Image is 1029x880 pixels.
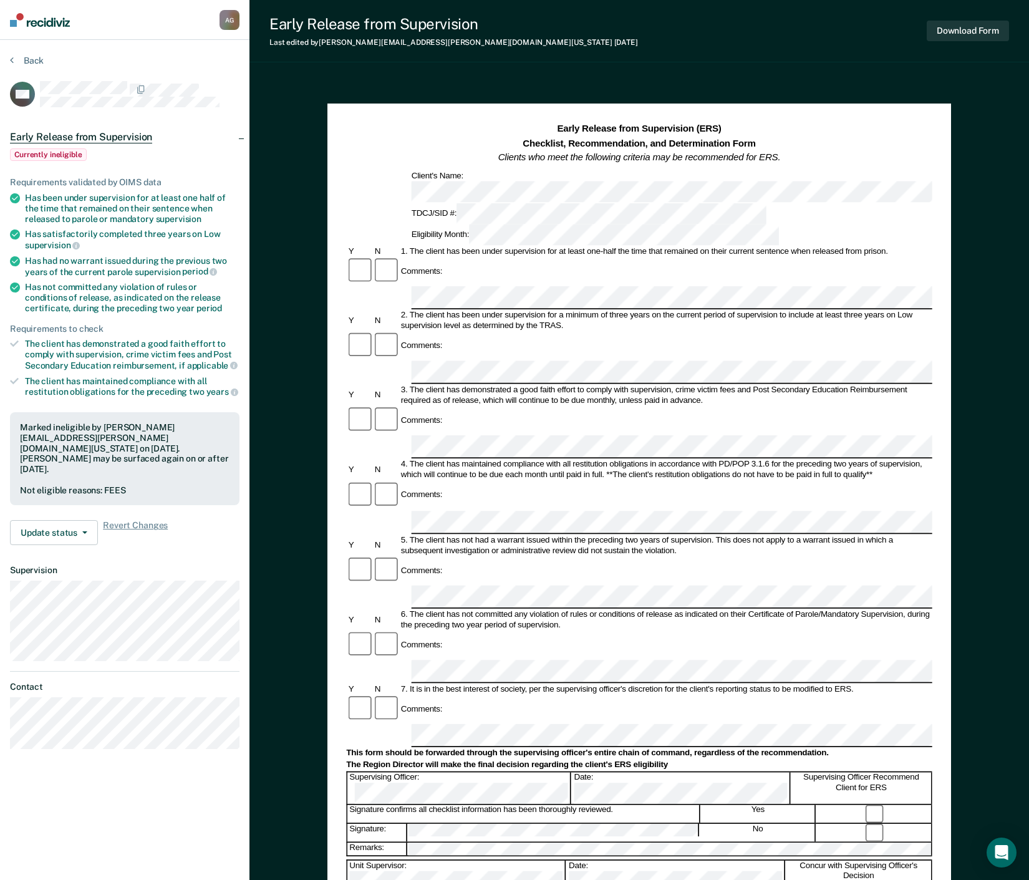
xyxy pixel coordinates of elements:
[156,214,201,224] span: supervision
[269,38,638,47] div: Last edited by [PERSON_NAME][EMAIL_ADDRESS][PERSON_NAME][DOMAIN_NAME][US_STATE]
[498,152,781,163] em: Clients who meet the following criteria may be recommended for ERS.
[346,246,372,257] div: Y
[346,390,372,401] div: Y
[20,485,229,496] div: Not eligible reasons: FEES
[399,341,444,352] div: Comments:
[25,376,239,397] div: The client has maintained compliance with all restitution obligations for the preceding two
[346,684,372,695] div: Y
[25,256,239,277] div: Has had no warrant issued during the previous two years of the current parole supervision
[347,773,571,805] div: Supervising Officer:
[347,805,700,823] div: Signature confirms all checklist information has been thoroughly reviewed.
[20,422,229,475] div: Marked ineligible by [PERSON_NAME][EMAIL_ADDRESS][PERSON_NAME][DOMAIN_NAME][US_STATE] on [DATE]. ...
[25,240,80,250] span: supervision
[10,13,70,27] img: Recidiviz
[346,465,372,476] div: Y
[372,390,399,401] div: N
[399,460,932,481] div: 4. The client has maintained compliance with all restitution obligations in accordance with PD/PO...
[220,10,239,30] div: A G
[347,843,407,855] div: Remarks:
[399,490,444,501] div: Comments:
[399,246,932,257] div: 1. The client has been under supervision for at least one-half the time that remained on their cu...
[614,38,638,47] span: [DATE]
[10,682,239,692] dt: Contact
[409,203,768,224] div: TDCJ/SID #:
[346,316,372,326] div: Y
[399,704,444,715] div: Comments:
[399,311,932,332] div: 2. The client has been under supervision for a minimum of three years on the current period of su...
[187,360,238,370] span: applicable
[372,246,399,257] div: N
[10,148,87,161] span: Currently ineligible
[346,540,372,551] div: Y
[372,540,399,551] div: N
[182,266,217,276] span: period
[25,339,239,370] div: The client has demonstrated a good faith effort to comply with supervision, crime victim fees and...
[372,684,399,695] div: N
[987,838,1017,868] div: Open Intercom Messenger
[220,10,239,30] button: AG
[10,520,98,545] button: Update status
[346,615,372,626] div: Y
[409,224,780,245] div: Eligibility Month:
[10,131,152,143] span: Early Release from Supervision
[25,282,239,313] div: Has not committed any violation of rules or conditions of release, as indicated on the release ce...
[791,773,932,805] div: Supervising Officer Recommend Client for ERS
[399,534,932,556] div: 5. The client has not had a warrant issued within the preceding two years of supervision. This do...
[399,266,444,277] div: Comments:
[372,316,399,326] div: N
[399,609,932,631] div: 6. The client has not committed any violation of rules or conditions of release as indicated on t...
[10,324,239,334] div: Requirements to check
[372,465,399,476] div: N
[557,123,721,134] strong: Early Release from Supervision (ERS)
[269,15,638,33] div: Early Release from Supervision
[10,177,239,188] div: Requirements validated by OIMS data
[10,55,44,66] button: Back
[927,21,1009,41] button: Download Form
[399,385,932,407] div: 3. The client has demonstrated a good faith effort to comply with supervision, crime victim fees ...
[10,565,239,576] dt: Supervision
[523,138,755,148] strong: Checklist, Recommendation, and Determination Form
[206,387,238,397] span: years
[399,640,444,650] div: Comments:
[103,520,168,545] span: Revert Changes
[701,805,816,823] div: Yes
[347,824,407,841] div: Signature:
[372,615,399,626] div: N
[196,303,222,313] span: period
[25,193,239,224] div: Has been under supervision for at least one half of the time that remained on their sentence when...
[346,748,932,759] div: This form should be forwarded through the supervising officer's entire chain of command, regardle...
[346,760,932,771] div: The Region Director will make the final decision regarding the client's ERS eligibility
[572,773,790,805] div: Date:
[399,565,444,576] div: Comments:
[701,824,816,841] div: No
[399,416,444,427] div: Comments:
[25,229,239,250] div: Has satisfactorily completed three years on Low
[399,684,932,695] div: 7. It is in the best interest of society, per the supervising officer's discretion for the client...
